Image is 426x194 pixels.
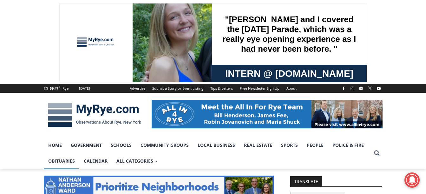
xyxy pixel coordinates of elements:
[349,85,356,92] a: Instagram
[277,137,302,153] a: Sports
[371,147,383,159] button: View Search Form
[126,84,300,93] nav: Secondary Navigation
[44,99,145,132] img: MyRye.com
[136,137,193,153] a: Community Groups
[44,137,66,153] a: Home
[290,176,322,186] strong: TRANSLATE
[152,100,383,128] img: All in for Rye
[193,137,239,153] a: Local Business
[166,63,294,77] span: Intern @ [DOMAIN_NAME]
[328,137,368,153] a: Police & Fire
[50,86,58,91] span: 59.47
[149,84,207,93] a: Submit a Story or Event Listing
[112,153,162,169] button: Child menu of All Categories
[239,137,277,153] a: Real Estate
[44,153,79,169] a: Obituaries
[340,85,347,92] a: Facebook
[375,85,383,92] a: YouTube
[79,153,112,169] a: Calendar
[357,85,365,92] a: Linkedin
[207,84,236,93] a: Tips & Letters
[126,84,149,93] a: Advertise
[44,137,371,169] nav: Primary Navigation
[106,137,136,153] a: Schools
[302,137,328,153] a: People
[283,84,300,93] a: About
[59,85,61,88] span: F
[153,61,307,79] a: Intern @ [DOMAIN_NAME]
[79,86,90,91] div: [DATE]
[66,137,106,153] a: Government
[62,86,69,91] div: Rye
[366,85,374,92] a: X
[236,84,283,93] a: Free Newsletter Sign Up
[160,0,300,61] div: "[PERSON_NAME] and I covered the [DATE] Parade, which was a really eye opening experience as I ha...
